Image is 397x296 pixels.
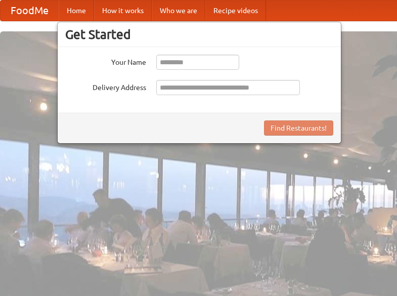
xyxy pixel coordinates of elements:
[152,1,205,21] a: Who we are
[94,1,152,21] a: How it works
[59,1,94,21] a: Home
[65,27,333,42] h3: Get Started
[264,120,333,136] button: Find Restaurants!
[65,55,146,67] label: Your Name
[1,1,59,21] a: FoodMe
[65,80,146,93] label: Delivery Address
[205,1,266,21] a: Recipe videos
